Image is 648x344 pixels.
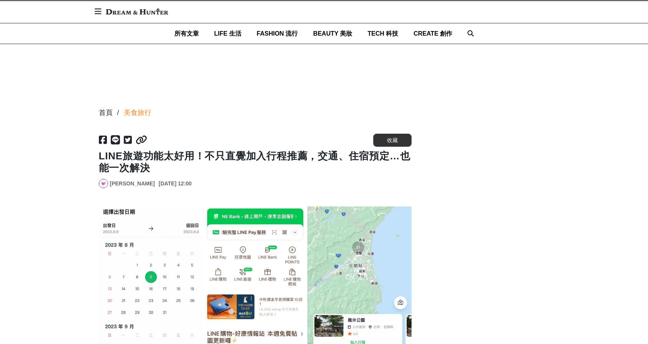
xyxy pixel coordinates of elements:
[124,108,151,118] a: 美食旅行
[102,5,172,18] img: Dream & Hunter
[214,30,241,37] span: LIFE 生活
[159,180,192,188] div: [DATE] 12:00
[110,180,155,188] a: [PERSON_NAME]
[367,30,398,37] span: TECH 科技
[313,30,352,37] span: BEAUTY 美妝
[174,30,199,37] span: 所有文章
[99,108,113,118] div: 首頁
[214,23,241,44] a: LIFE 生活
[257,23,298,44] a: FASHION 流行
[117,108,119,118] div: /
[99,179,108,188] img: Avatar
[174,23,199,44] a: 所有文章
[413,30,452,37] span: CREATE 創作
[413,23,452,44] a: CREATE 創作
[99,150,412,174] h1: LINE旅遊功能太好用！不只直覺加入行程推薦，交通、住宿預定…也能一次解決
[257,30,298,37] span: FASHION 流行
[367,23,398,44] a: TECH 科技
[313,23,352,44] a: BEAUTY 美妝
[373,134,412,147] button: 收藏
